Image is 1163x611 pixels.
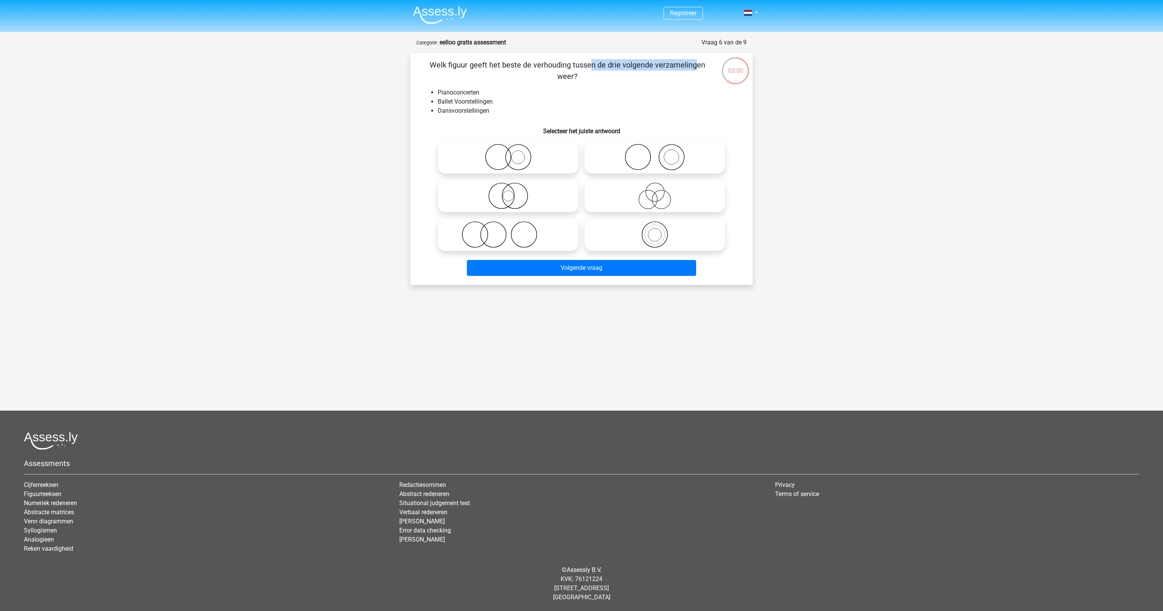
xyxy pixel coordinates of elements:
a: Registreer [670,9,697,17]
div: © KVK: 76121224 [STREET_ADDRESS] [GEOGRAPHIC_DATA] [18,559,1145,608]
a: Verbaal redeneren [399,509,448,516]
li: Ballet Voorstellingen [438,97,741,106]
img: Assessly [413,6,467,24]
a: Assessly B.V. [567,566,602,573]
a: Privacy [775,481,795,488]
a: Numeriek redeneren [24,499,77,507]
a: Venn diagrammen [24,518,73,525]
a: Figuurreeksen [24,490,61,498]
h5: Assessments [24,459,1139,468]
button: Volgende vraag [467,260,697,276]
strong: eelloo gratis assessment [440,39,506,46]
a: Situational judgement test [399,499,470,507]
img: Assessly logo [24,432,78,450]
li: Dansvoorstellingen [438,106,741,115]
a: [PERSON_NAME] [399,536,445,543]
h6: Selecteer het juiste antwoord [422,121,741,135]
a: Redactiesommen [399,481,446,488]
a: Error data checking [399,527,451,534]
a: [PERSON_NAME] [399,518,445,525]
a: Abstract redeneren [399,490,449,498]
a: Syllogismen [24,527,57,534]
p: Welk figuur geeft het beste de verhouding tussen de drie volgende verzamelingen weer? [422,59,712,82]
div: Vraag 6 van de 9 [701,38,747,47]
li: Pianoconcerten [438,88,741,97]
a: Cijferreeksen [24,481,58,488]
a: Abstracte matrices [24,509,74,516]
div: 03:00 [721,57,750,76]
a: Reken vaardigheid [24,545,73,552]
a: Terms of service [775,490,819,498]
a: Analogieen [24,536,54,543]
small: Categorie: [416,40,438,46]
